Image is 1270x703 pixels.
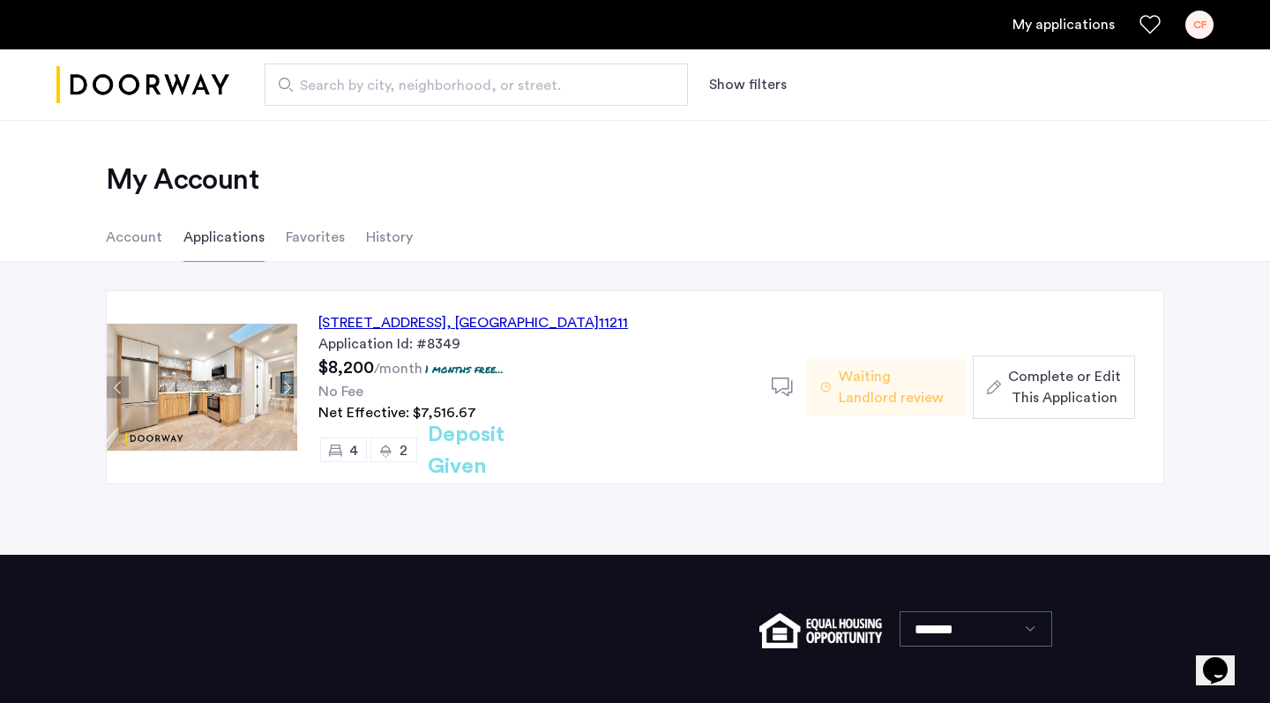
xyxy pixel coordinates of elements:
[709,74,787,95] button: Show or hide filters
[1008,366,1121,408] span: Complete or Edit This Application
[275,377,297,399] button: Next apartment
[107,324,297,451] img: Apartment photo
[366,213,413,262] li: History
[900,611,1052,647] select: Language select
[318,333,751,355] div: Application Id: #8349
[446,316,599,330] span: , [GEOGRAPHIC_DATA]
[106,162,1164,198] h2: My Account
[400,444,407,458] span: 2
[56,52,229,118] a: Cazamio logo
[425,362,504,377] p: 1 months free...
[318,312,628,333] div: [STREET_ADDRESS] 11211
[318,385,363,399] span: No Fee
[106,213,162,262] li: Account
[56,52,229,118] img: logo
[1196,632,1252,685] iframe: chat widget
[1012,14,1115,35] a: My application
[286,213,345,262] li: Favorites
[300,75,639,96] span: Search by city, neighborhood, or street.
[428,419,568,482] h2: Deposit Given
[318,359,374,377] span: $8,200
[973,355,1135,419] button: button
[349,444,358,458] span: 4
[1185,11,1214,39] div: CF
[1139,14,1161,35] a: Favorites
[374,362,422,376] sub: /month
[183,213,265,262] li: Applications
[759,613,882,648] img: equal-housing.png
[107,377,129,399] button: Previous apartment
[265,64,688,106] input: Apartment Search
[318,406,476,420] span: Net Effective: $7,516.67
[839,366,952,408] span: Waiting Landlord review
